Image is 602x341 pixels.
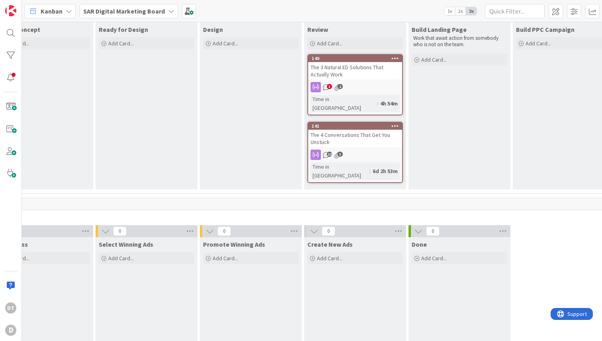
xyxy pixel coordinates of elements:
[99,240,153,248] span: Select Winning Ads
[322,226,335,236] span: 0
[338,84,343,89] span: 2
[444,7,455,15] span: 1x
[307,240,353,248] span: Create New Ads
[317,255,342,262] span: Add Card...
[17,1,36,11] span: Support
[327,152,332,157] span: 12
[83,7,165,15] b: SAR Digital Marketing Board
[308,123,402,130] div: 141
[426,226,440,236] span: 0
[213,40,238,47] span: Add Card...
[421,56,447,63] span: Add Card...
[338,152,343,157] span: 3
[327,84,332,89] span: 3
[421,255,447,262] span: Add Card...
[308,62,402,80] div: The 3 Natural ED Solutions That Actually Work
[378,99,400,108] div: 4h 54m
[203,25,223,33] span: Design
[412,25,467,33] span: Build Landing Page
[41,6,63,16] span: Kanban
[113,226,127,236] span: 0
[377,99,378,108] span: :
[5,302,16,314] div: DT
[413,35,500,48] span: Work that await action from somebody who is not on the team.
[99,25,148,33] span: Ready for Design
[311,162,369,180] div: Time in [GEOGRAPHIC_DATA]
[203,240,265,248] span: Promote Winning Ads
[317,40,342,47] span: Add Card...
[308,130,402,147] div: The 4 Conversations That Get You Unstuck
[307,25,328,33] span: Review
[108,40,134,47] span: Add Card...
[5,5,16,16] img: Visit kanbanzone.com
[455,7,466,15] span: 2x
[312,123,402,129] div: 141
[308,55,402,80] div: 140The 3 Natural ED Solutions That Actually Work
[308,55,402,62] div: 140
[213,255,238,262] span: Add Card...
[308,123,402,147] div: 141The 4 Conversations That Get You Unstuck
[108,255,134,262] span: Add Card...
[516,25,575,33] span: Build PPC Campaign
[217,226,231,236] span: 0
[526,40,551,47] span: Add Card...
[466,7,477,15] span: 3x
[312,56,402,61] div: 140
[485,4,545,18] input: Quick Filter...
[369,167,371,175] span: :
[5,325,16,336] div: D
[311,95,377,112] div: Time in [GEOGRAPHIC_DATA]
[371,167,400,175] div: 6d 2h 53m
[412,240,427,248] span: Done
